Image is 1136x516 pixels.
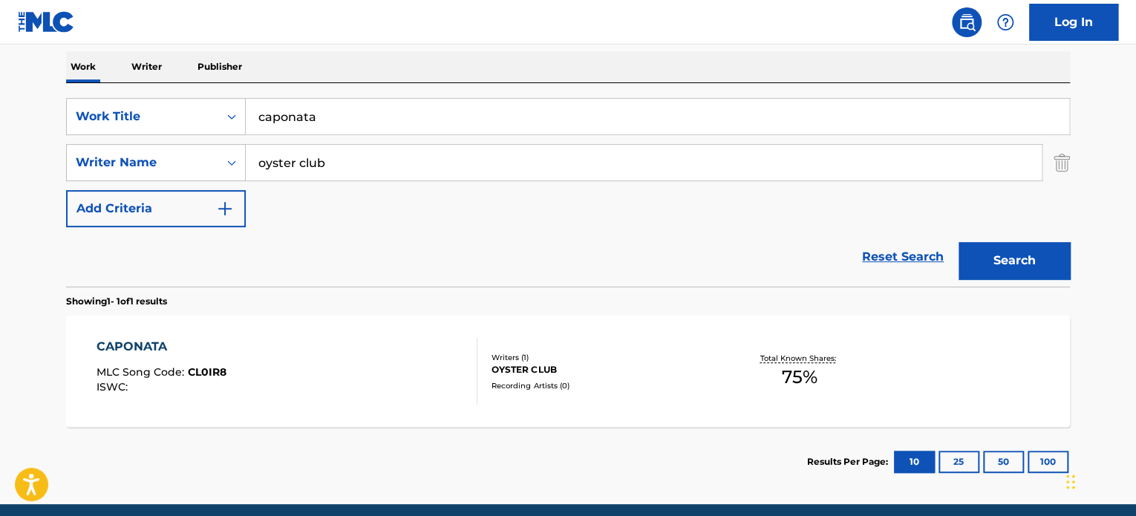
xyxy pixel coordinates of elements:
p: Publisher [193,51,247,82]
span: ISWC : [97,380,131,393]
div: Recording Artists ( 0 ) [492,380,716,391]
button: 10 [894,451,935,473]
iframe: Chat Widget [1062,445,1136,516]
p: Work [66,51,100,82]
span: CL0IR8 [188,365,226,379]
span: MLC Song Code : [97,365,188,379]
div: Work Title [76,108,209,125]
p: Writer [127,51,166,82]
div: Help [990,7,1020,37]
img: help [996,13,1014,31]
form: Search Form [66,98,1070,287]
img: Delete Criterion [1054,144,1070,181]
p: Total Known Shares: [760,353,839,364]
img: 9d2ae6d4665cec9f34b9.svg [216,200,234,218]
img: search [958,13,976,31]
button: 50 [983,451,1024,473]
div: Drag [1066,460,1075,504]
div: CAPONATA [97,338,226,356]
a: Public Search [952,7,982,37]
a: Reset Search [855,241,951,273]
a: Log In [1029,4,1118,41]
div: Writer Name [76,154,209,172]
p: Showing 1 - 1 of 1 results [66,295,167,308]
span: 75 % [782,364,817,391]
button: 25 [938,451,979,473]
div: OYSTER CLUB [492,363,716,376]
a: CAPONATAMLC Song Code:CL0IR8ISWC:Writers (1)OYSTER CLUBRecording Artists (0)Total Known Shares:75% [66,316,1070,427]
button: 100 [1028,451,1068,473]
img: MLC Logo [18,11,75,33]
p: Results Per Page: [807,455,892,468]
button: Add Criteria [66,190,246,227]
div: Writers ( 1 ) [492,352,716,363]
button: Search [959,242,1070,279]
